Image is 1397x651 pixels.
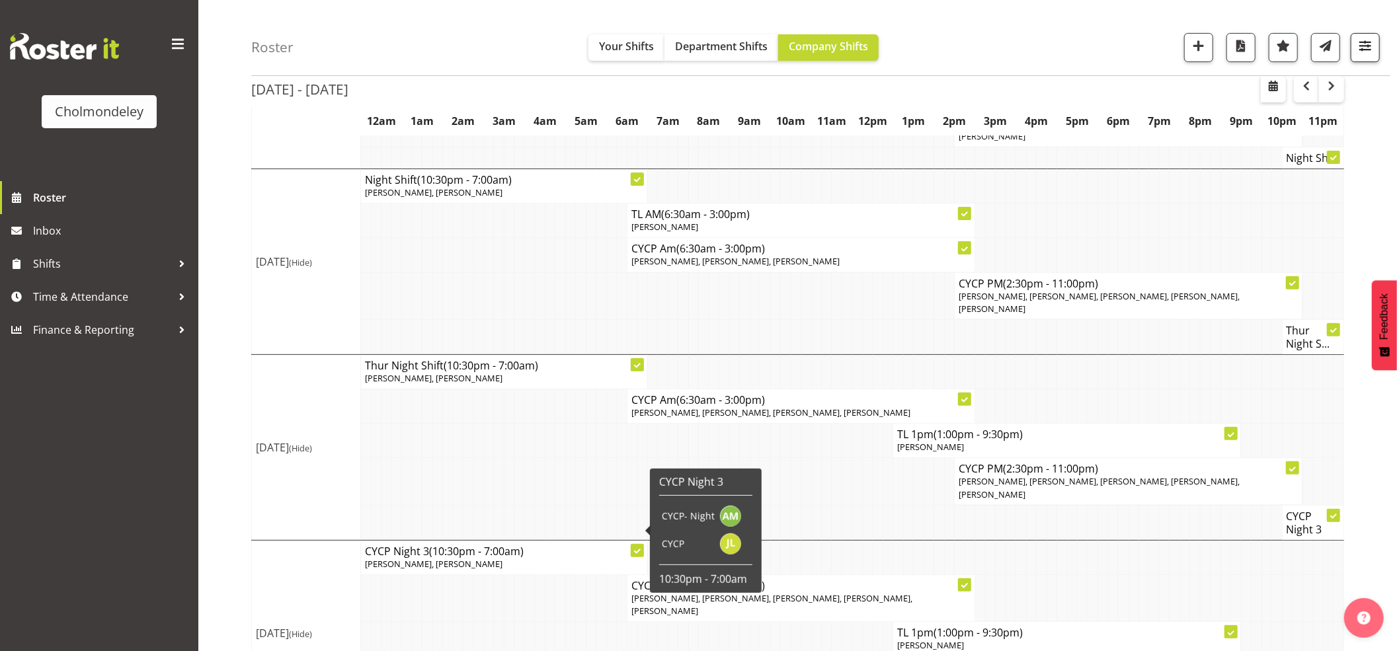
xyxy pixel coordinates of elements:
[365,359,643,372] h4: Thur Night Shift
[365,545,643,558] h4: CYCP Night 3
[664,34,778,61] button: Department Shifts
[55,102,143,122] div: Cholmondeley
[688,106,729,136] th: 8am
[251,40,294,55] h4: Roster
[402,106,443,136] th: 1am
[251,81,348,98] h2: [DATE] - [DATE]
[289,442,312,454] span: (Hide)
[1003,276,1098,291] span: (2:30pm - 11:00pm)
[33,221,192,241] span: Inbox
[959,290,1240,315] span: [PERSON_NAME], [PERSON_NAME], [PERSON_NAME], [PERSON_NAME], [PERSON_NAME]
[897,441,964,453] span: [PERSON_NAME]
[631,592,912,617] span: [PERSON_NAME], [PERSON_NAME], [PERSON_NAME], [PERSON_NAME], [PERSON_NAME]
[934,106,975,136] th: 2pm
[675,39,768,54] span: Department Shifts
[365,186,502,198] span: [PERSON_NAME], [PERSON_NAME]
[1269,33,1298,62] button: Highlight an important date within the roster.
[565,106,606,136] th: 5am
[647,106,688,136] th: 7am
[897,428,1236,441] h4: TL 1pm
[676,393,765,407] span: (6:30am - 3:00pm)
[1378,293,1390,340] span: Feedback
[365,372,502,384] span: [PERSON_NAME], [PERSON_NAME]
[659,530,717,558] td: CYCP
[365,558,502,570] span: [PERSON_NAME], [PERSON_NAME]
[893,106,934,136] th: 1pm
[934,427,1023,441] span: (1:00pm - 9:30pm)
[852,106,893,136] th: 12pm
[975,106,1016,136] th: 3pm
[676,241,765,256] span: (6:30am - 3:00pm)
[417,172,512,187] span: (10:30pm - 7:00am)
[1179,106,1220,136] th: 8pm
[252,169,361,354] td: [DATE]
[811,106,852,136] th: 11am
[959,462,1298,475] h4: CYCP PM
[361,106,402,136] th: 12am
[659,572,752,586] p: 10:30pm - 7:00am
[1287,151,1339,165] h4: Night Shift
[770,106,811,136] th: 10am
[10,33,119,59] img: Rosterit website logo
[959,118,1240,142] span: [PERSON_NAME], [PERSON_NAME], [PERSON_NAME], [PERSON_NAME], [PERSON_NAME]
[289,256,312,268] span: (Hide)
[606,106,647,136] th: 6am
[897,626,1236,639] h4: TL 1pm
[33,188,192,208] span: Roster
[897,639,964,651] span: [PERSON_NAME]
[631,579,971,592] h4: CYCP Am
[444,358,538,373] span: (10:30pm - 7:00am)
[1261,76,1286,102] button: Select a specific date within the roster.
[1184,33,1213,62] button: Add a new shift
[1226,33,1256,62] button: Download a PDF of the roster according to the set date range.
[720,533,741,555] img: jay-lowe9524.jpg
[631,255,840,267] span: [PERSON_NAME], [PERSON_NAME], [PERSON_NAME]
[289,628,312,640] span: (Hide)
[729,106,770,136] th: 9am
[631,242,971,255] h4: CYCP Am
[720,506,741,527] img: andrea-mcmurray11795.jpg
[524,106,565,136] th: 4am
[631,208,971,221] h4: TL AM
[1302,106,1343,136] th: 11pm
[934,625,1023,640] span: (1:00pm - 9:30pm)
[429,544,524,558] span: (10:30pm - 7:00am)
[1057,106,1098,136] th: 5pm
[33,320,172,340] span: Finance & Reporting
[659,502,717,530] td: CYCP- Night
[959,475,1240,500] span: [PERSON_NAME], [PERSON_NAME], [PERSON_NAME], [PERSON_NAME], [PERSON_NAME]
[631,406,910,418] span: [PERSON_NAME], [PERSON_NAME], [PERSON_NAME], [PERSON_NAME]
[789,39,868,54] span: Company Shifts
[1287,510,1339,536] h4: CYCP Night 3
[1098,106,1139,136] th: 6pm
[661,207,750,221] span: (6:30am - 3:00pm)
[1357,611,1371,625] img: help-xxl-2.png
[631,393,971,406] h4: CYCP Am
[252,354,361,540] td: [DATE]
[33,254,172,274] span: Shifts
[778,34,879,61] button: Company Shifts
[588,34,664,61] button: Your Shifts
[631,221,698,233] span: [PERSON_NAME]
[1016,106,1057,136] th: 4pm
[1311,33,1340,62] button: Send a list of all shifts for the selected filtered period to all rostered employees.
[1372,280,1397,370] button: Feedback - Show survey
[1220,106,1261,136] th: 9pm
[443,106,484,136] th: 2am
[1261,106,1302,136] th: 10pm
[659,475,752,488] h6: CYCP Night 3
[959,277,1298,290] h4: CYCP PM
[33,287,172,307] span: Time & Attendance
[365,173,643,186] h4: Night Shift
[484,106,525,136] th: 3am
[1287,324,1339,350] h4: Thur Night S...
[1351,33,1380,62] button: Filter Shifts
[1139,106,1180,136] th: 7pm
[1003,461,1098,476] span: (2:30pm - 11:00pm)
[599,39,654,54] span: Your Shifts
